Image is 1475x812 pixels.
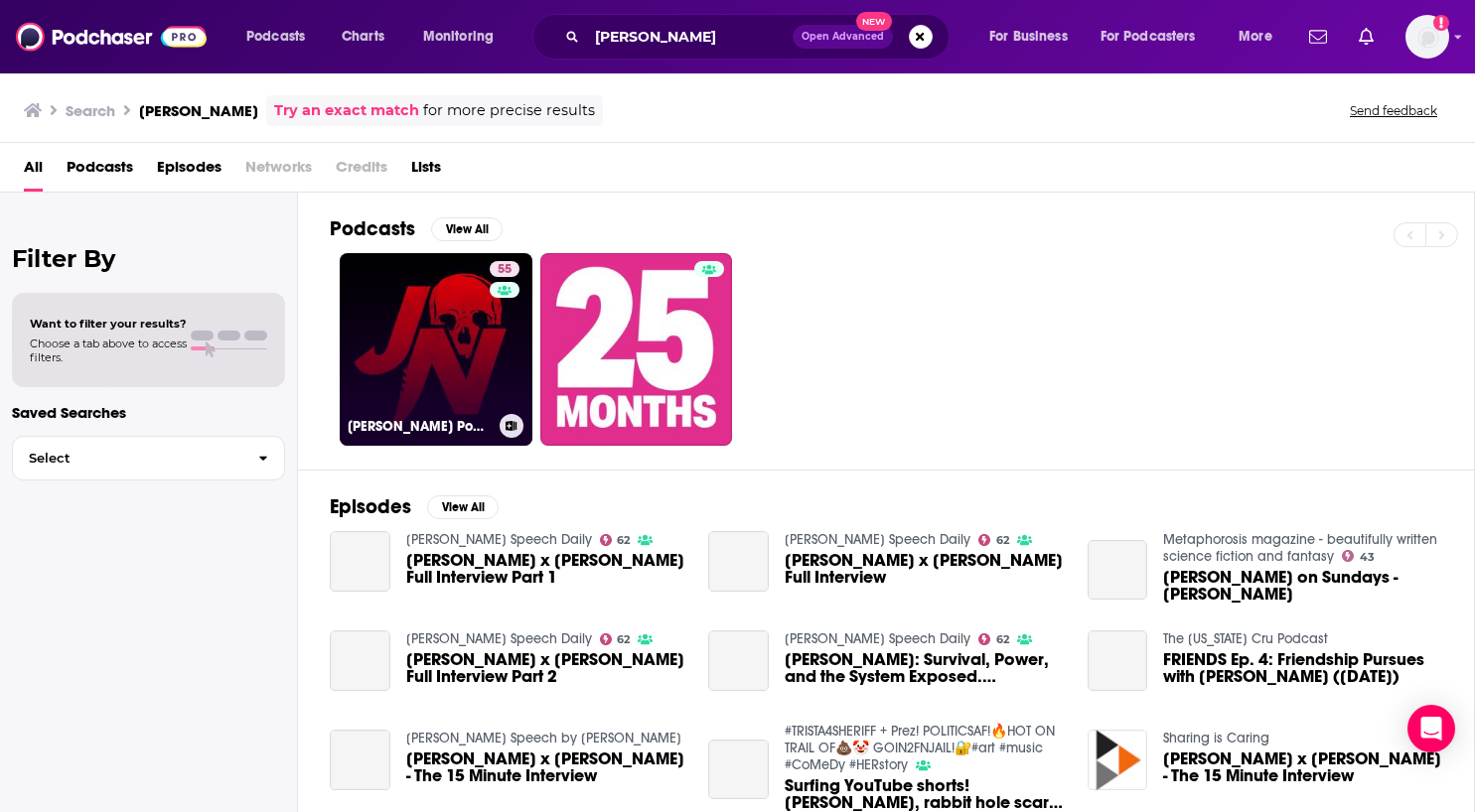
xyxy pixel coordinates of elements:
[1163,651,1442,685] span: FRIENDS Ep. 4: Friendship Pursues with [PERSON_NAME] ([DATE])
[785,552,1064,586] a: Jack Neel x Tristan Tate Full Interview
[232,21,331,53] button: open menu
[67,151,133,192] a: Podcasts
[996,536,1009,545] span: 62
[330,494,499,519] a: EpisodesView All
[12,436,285,480] button: Select
[406,750,685,784] a: Jack Neel x Andrew Tate - The 15 Minute Interview
[978,633,1009,645] a: 62
[336,151,387,192] span: Credits
[1225,21,1297,53] button: open menu
[708,740,769,800] a: Surfing YouTube shorts! Jack neel, rabbit hole scary stories!
[1163,630,1328,647] a: The Kentucky Cru Podcast
[551,14,968,60] div: Search podcasts, credits, & more...
[1407,705,1455,752] div: Open Intercom Messenger
[600,534,631,546] a: 62
[1360,553,1375,562] span: 43
[1301,20,1335,54] a: Show notifications dropdown
[406,651,685,685] a: Jack Neel x Andrew Tate Full Interview Part 2
[139,101,258,120] h3: [PERSON_NAME]
[785,552,1064,586] span: [PERSON_NAME] x [PERSON_NAME] Full Interview
[600,633,631,645] a: 62
[785,651,1064,685] span: [PERSON_NAME]: Survival, Power, and the System Exposed. [PERSON_NAME] x [PERSON_NAME] - The 15 Mi...
[406,552,685,586] a: Jack Neel x Andrew Tate Full Interview Part 1
[157,151,221,192] a: Episodes
[423,99,595,122] span: for more precise results
[12,403,285,422] p: Saved Searches
[785,723,1055,773] a: #TRISTA4SHERIFF + Prez! POLITICSAF!🔥HOT ON TRAIL OF💩🤡 GOIN2FNJAIL!🔐#art #music #CoMeDy #HERstory
[785,630,970,647] a: Andrew Tate Speech Daily
[1344,102,1443,119] button: Send feedback
[330,216,415,241] h2: Podcasts
[24,151,43,192] a: All
[490,261,519,277] a: 55
[30,317,187,331] span: Want to filter your results?
[996,635,1009,644] span: 62
[1163,750,1442,784] a: Jack Neel x Andrew Tate - The 15 Minute Interview
[785,531,970,548] a: Andrew Tate Speech Daily
[406,750,685,784] span: [PERSON_NAME] x [PERSON_NAME] - The 15 Minute Interview
[1088,730,1148,790] a: Jack Neel x Andrew Tate - The 15 Minute Interview
[856,12,892,31] span: New
[13,452,242,465] span: Select
[587,21,793,53] input: Search podcasts, credits, & more...
[12,244,285,273] h2: Filter By
[1163,651,1442,685] a: FRIENDS Ep. 4: Friendship Pursues with Jack Neel (9.21.23)
[340,253,532,446] a: 55[PERSON_NAME] Podcast
[975,21,1093,53] button: open menu
[1239,23,1272,51] span: More
[406,730,681,746] a: Tate Speech by Andrew Tate
[1405,15,1449,59] button: Show profile menu
[246,23,305,51] span: Podcasts
[989,23,1068,51] span: For Business
[342,23,384,51] span: Charts
[1342,550,1375,562] a: 43
[1163,750,1442,784] span: [PERSON_NAME] x [PERSON_NAME] - The 15 Minute Interview
[1433,15,1449,31] svg: Add a profile image
[406,630,592,647] a: Andrew Tate Speech Daily
[1405,15,1449,59] span: Logged in as hmill
[617,536,630,545] span: 62
[1163,569,1442,603] span: [PERSON_NAME] on Sundays - [PERSON_NAME]
[30,337,187,364] span: Choose a tab above to access filters.
[793,25,893,49] button: Open AdvancedNew
[978,534,1009,546] a: 62
[274,99,419,122] a: Try an exact match
[1101,23,1196,51] span: For Podcasters
[427,495,499,519] button: View All
[1088,21,1225,53] button: open menu
[785,651,1064,685] a: Andrew Tate: Survival, Power, and the System Exposed. Jack Neel x Andrew Tate - The 15 Minute Int...
[245,151,312,192] span: Networks
[1351,20,1382,54] a: Show notifications dropdown
[406,552,685,586] span: [PERSON_NAME] x [PERSON_NAME] Full Interview Part 1
[498,260,512,280] span: 55
[431,217,503,241] button: View All
[1088,630,1148,691] a: FRIENDS Ep. 4: Friendship Pursues with Jack Neel (9.21.23)
[330,216,503,241] a: PodcastsView All
[406,651,685,685] span: [PERSON_NAME] x [PERSON_NAME] Full Interview Part 2
[708,531,769,592] a: Jack Neel x Tristan Tate Full Interview
[802,32,884,42] span: Open Advanced
[330,630,390,691] a: Jack Neel x Andrew Tate Full Interview Part 2
[708,630,769,691] a: Andrew Tate: Survival, Power, and the System Exposed. Jack Neel x Andrew Tate - The 15 Minute Int...
[16,18,207,56] img: Podchaser - Follow, Share and Rate Podcasts
[409,21,519,53] button: open menu
[1163,569,1442,603] a: Rooks on Sundays - Jack Neel Waddell
[1163,730,1269,746] a: Sharing is Caring
[348,418,492,435] h3: [PERSON_NAME] Podcast
[1405,15,1449,59] img: User Profile
[330,531,390,592] a: Jack Neel x Andrew Tate Full Interview Part 1
[785,777,1064,811] span: Surfing YouTube shorts! [PERSON_NAME], rabbit hole scary stories!
[411,151,441,192] a: Lists
[406,531,592,548] a: Andrew Tate Speech Daily
[329,21,396,53] a: Charts
[785,777,1064,811] a: Surfing YouTube shorts! Jack neel, rabbit hole scary stories!
[1163,531,1437,565] a: Metaphorosis magazine - beautifully written science fiction and fantasy
[617,635,630,644] span: 62
[1088,540,1148,601] a: Rooks on Sundays - Jack Neel Waddell
[330,494,411,519] h2: Episodes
